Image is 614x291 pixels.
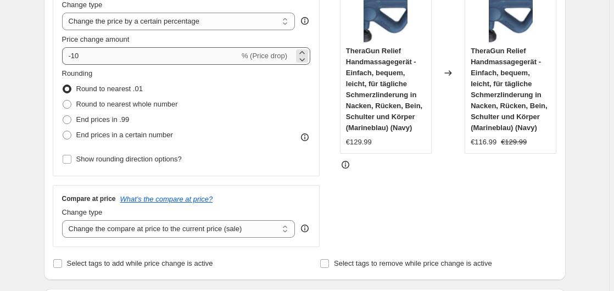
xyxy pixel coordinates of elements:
button: What's the compare at price? [120,195,213,203]
span: Show rounding direction options? [76,155,182,163]
div: help [299,15,310,26]
span: Round to nearest whole number [76,100,178,108]
div: help [299,223,310,234]
span: % (Price drop) [242,52,287,60]
strike: €129.99 [501,137,527,148]
input: -15 [62,47,239,65]
span: Rounding [62,69,93,77]
span: TheraGun Relief Handmassagegerät - Einfach, bequem, leicht, für tägliche Schmerzlinderung in Nack... [346,47,422,132]
span: Change type [62,1,103,9]
span: Round to nearest .01 [76,85,143,93]
span: End prices in a certain number [76,131,173,139]
div: €129.99 [346,137,372,148]
span: Price change amount [62,35,130,43]
h3: Compare at price [62,194,116,203]
div: €116.99 [471,137,496,148]
span: End prices in .99 [76,115,130,124]
span: Select tags to remove while price change is active [334,259,492,267]
span: Select tags to add while price change is active [67,259,213,267]
span: TheraGun Relief Handmassagegerät - Einfach, bequem, leicht, für tägliche Schmerzlinderung in Nack... [471,47,547,132]
span: Change type [62,208,103,216]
